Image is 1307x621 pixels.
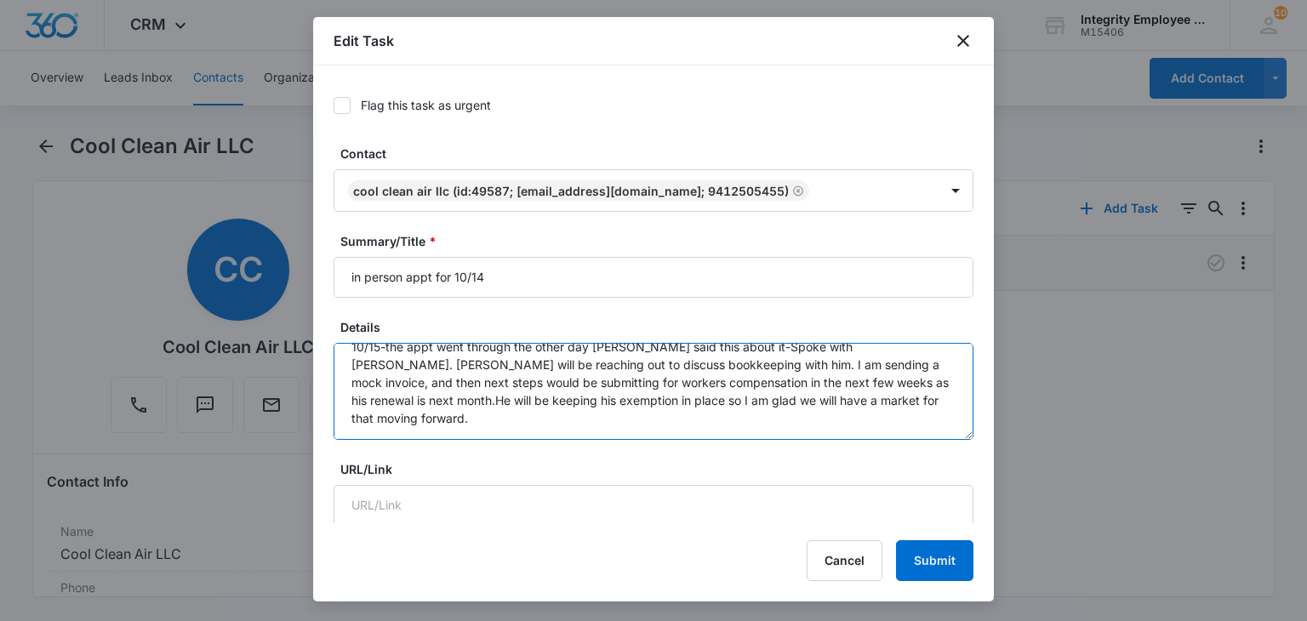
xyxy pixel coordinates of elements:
label: Details [340,318,980,336]
div: Remove Cool Clean Air LLC (ID:49587; coolcleanairfl@gmail.com; 9412505455) [789,185,804,197]
button: close [953,31,973,51]
div: Cool Clean Air LLC (ID:49587; [EMAIL_ADDRESS][DOMAIN_NAME]; 9412505455) [353,184,789,198]
div: Flag this task as urgent [361,96,491,114]
button: Submit [896,540,973,581]
input: URL/Link [334,485,973,526]
label: Summary/Title [340,232,980,250]
input: Summary/Title [334,257,973,298]
label: Contact [340,145,980,162]
button: Cancel [807,540,882,581]
h1: Edit Task [334,31,394,51]
label: URL/Link [340,460,980,478]
textarea: 10/2-spoke with owner [PERSON_NAME] he said that he goes to the BNI with [PERSON_NAME] on tuesdsa... [334,343,973,440]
